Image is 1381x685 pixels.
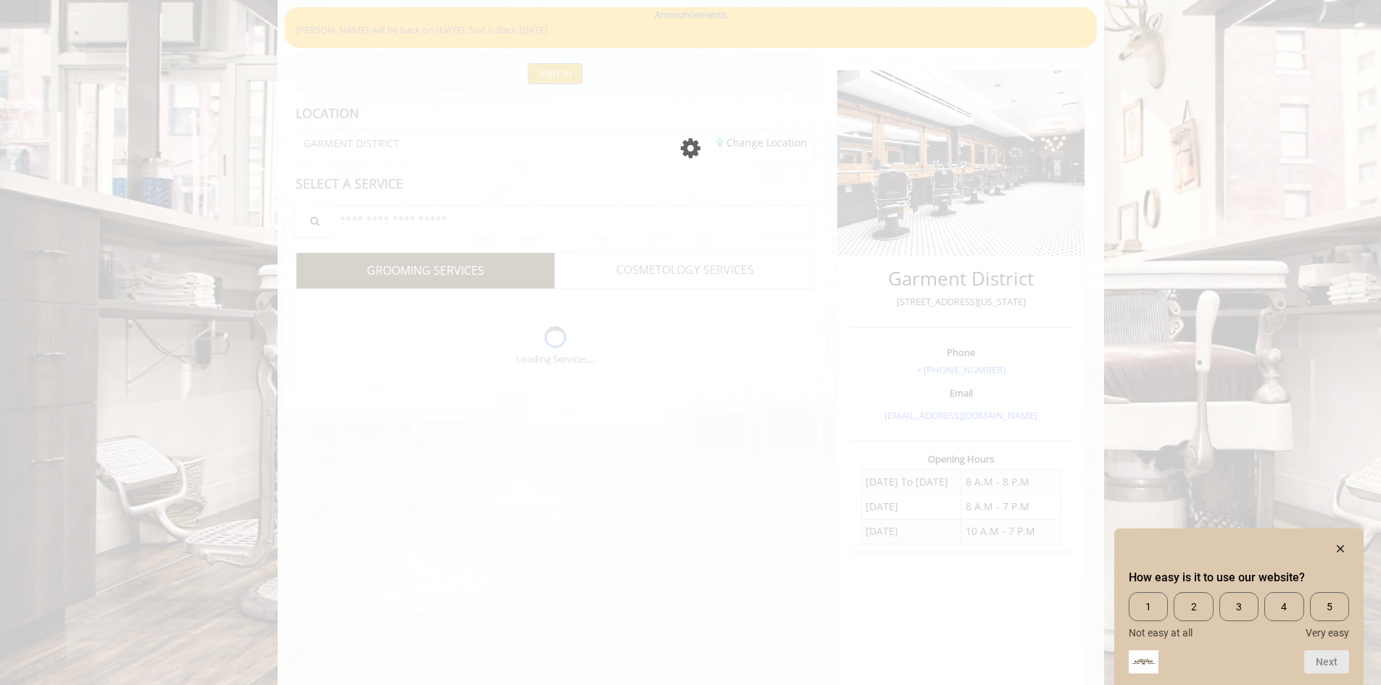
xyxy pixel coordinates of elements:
[1129,627,1193,639] span: Not easy at all
[1306,627,1349,639] span: Very easy
[1219,592,1258,621] span: 3
[1174,592,1213,621] span: 2
[1310,592,1349,621] span: 5
[1129,569,1349,586] h2: How easy is it to use our website? Select an option from 1 to 5, with 1 being Not easy at all and...
[1129,592,1349,639] div: How easy is it to use our website? Select an option from 1 to 5, with 1 being Not easy at all and...
[1332,540,1349,557] button: Hide survey
[1304,650,1349,673] button: Next question
[1129,540,1349,673] div: How easy is it to use our website? Select an option from 1 to 5, with 1 being Not easy at all and...
[1264,592,1303,621] span: 4
[1129,592,1168,621] span: 1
